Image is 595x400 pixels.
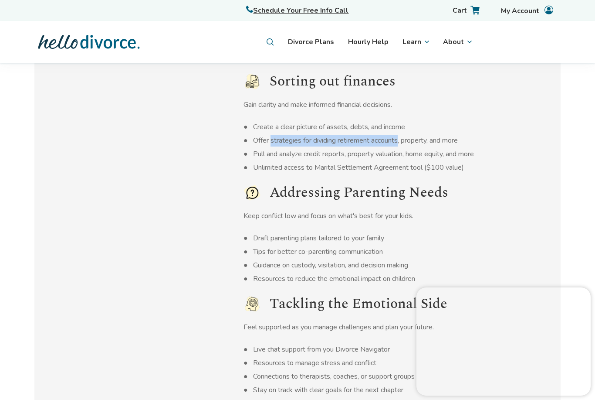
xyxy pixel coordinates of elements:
a: Account [487,4,553,17]
li: Pull and analyze credit reports, property valuation, home equity, and more [243,148,474,160]
li: Connections to therapists, coaches, or support groups [243,371,474,383]
img: Frame%201991-2.png [243,184,261,202]
img: Emotional%20Logo.png [243,295,261,313]
iframe: Embedded CTA [480,31,560,53]
li: Tips for better co-parenting communication [243,246,474,258]
img: Split%20Assets%20Logo%20(1).png [243,73,261,90]
li: About [438,33,477,51]
p: Keep conflict low and focus on what's best for your kids. [243,210,474,222]
span: Cart [453,5,470,17]
span: My Account [501,5,543,17]
li: Learn [397,33,434,51]
h3: Tackling the Emotional Side [270,297,447,311]
a: Schedule Your Free Info Call [246,5,348,17]
a: Divorce Plans [288,36,334,48]
li: Guidance on custody, visitation, and decision making [243,260,474,271]
li: Create a clear picture of assets, debts, and income [243,121,474,133]
h3: Addressing Parenting Needs [270,186,448,199]
li: Resources to manage stress and conflict [243,357,474,369]
li: Resources to reduce the emotional impact on children [243,273,474,285]
li: Unlimited access to Marital Settlement Agreement tool ($100 value) [243,162,474,174]
h3: Sorting out finances [270,75,396,88]
li: Offer strategies for dividing retirement accounts, property, and more [243,135,474,147]
iframe: Popup CTA [416,287,591,396]
p: Feel supported as you manage challenges and plan your future. [243,321,474,333]
a: Cart with 0 items [438,5,480,17]
a: Hourly Help [348,36,389,48]
li: Stay on track with clear goals for the next chapter [243,384,474,396]
li: Draft parenting plans tailored to your family [243,232,474,244]
li: Live chat support from you Divorce Navigator [243,344,474,356]
p: Gain clarity and make informed financial decisions. [243,99,474,111]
